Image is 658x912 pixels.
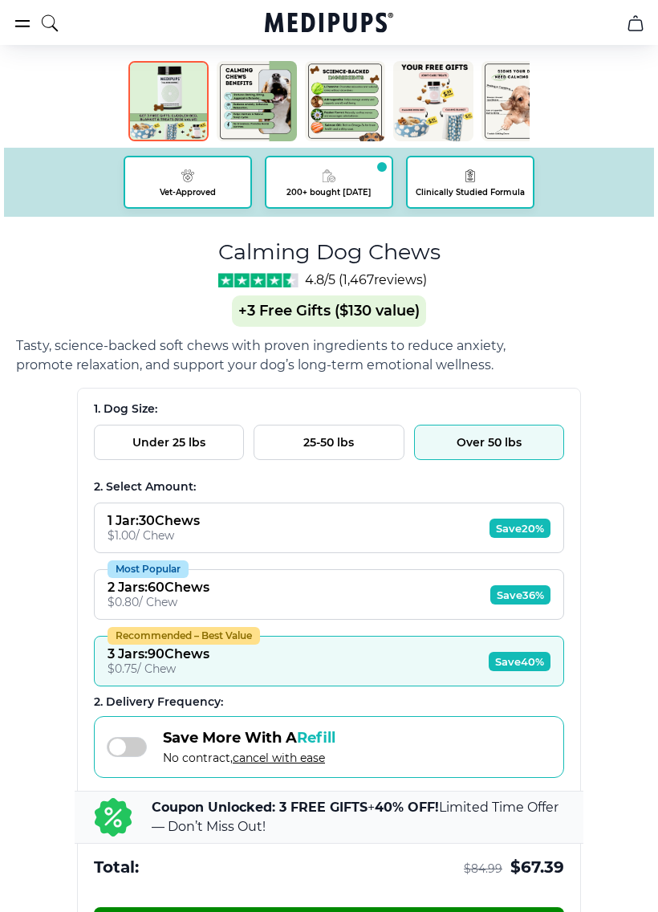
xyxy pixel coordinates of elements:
img: Calming Dog Chews | Natural Dog Supplements [481,61,562,141]
span: promote relaxation, and support your dog’s long-term emotional wellness. [16,357,494,373]
button: Most Popular2 Jars:60Chews$0.80/ ChewSave36% [94,569,564,620]
div: $ 1.00 / Chew [108,528,200,543]
span: Save More With A [163,729,335,747]
div: 2 Jars : 60 Chews [108,580,209,595]
span: Vet-Approved [160,187,216,197]
img: Stars - 4.8 [218,273,299,287]
h1: Calming Dog Chews [218,236,441,268]
div: Recommended – Best Value [108,627,260,645]
span: 4.8/5 ( 1,467 reviews) [305,272,427,287]
span: Refill [297,729,335,747]
img: Calming Dog Chews | Natural Dog Supplements [217,61,297,141]
button: cart [616,4,655,43]
span: No contract, [163,751,335,765]
a: Medipups [265,10,393,38]
span: Save 40% [489,652,550,671]
div: 3 Jars : 90 Chews [108,646,209,662]
div: 1 Jar : 30 Chews [108,513,200,528]
button: Over 50 lbs [414,425,564,460]
span: +3 Free Gifts ($130 value) [232,295,426,327]
span: cancel with ease [233,751,325,765]
b: Coupon Unlocked: 3 FREE GIFTS [152,800,368,815]
b: 40% OFF! [375,800,439,815]
button: 1 Jar:30Chews$1.00/ ChewSave20% [94,503,564,553]
button: search [40,3,59,43]
img: Calming Dog Chews | Natural Dog Supplements [305,61,385,141]
div: $ 0.80 / Chew [108,595,209,609]
span: 2 . Delivery Frequency: [94,694,223,709]
span: $ 84.99 [464,861,502,877]
button: 25-50 lbs [254,425,404,460]
button: Recommended – Best Value3 Jars:90Chews$0.75/ ChewSave40% [94,636,564,686]
span: Total: [94,857,139,878]
button: Under 25 lbs [94,425,244,460]
button: burger-menu [13,14,32,33]
div: $ 0.75 / Chew [108,662,209,676]
div: 2. Select Amount: [94,479,564,495]
span: Save 36% [490,585,550,605]
span: Save 20% [489,519,550,538]
span: 200+ bought [DATE] [286,187,372,197]
div: 1. Dog Size: [94,401,564,417]
span: Tasty, science-backed soft chews with proven ingredients to reduce anxiety, [16,338,506,353]
span: Clinically Studied Formula [416,187,525,197]
p: + Limited Time Offer — Don’t Miss Out! [152,798,564,837]
div: Most Popular [108,560,189,578]
img: Calming Dog Chews | Natural Dog Supplements [393,61,473,141]
span: $ 67.39 [510,857,564,878]
img: Calming Dog Chews | Natural Dog Supplements [128,61,209,141]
